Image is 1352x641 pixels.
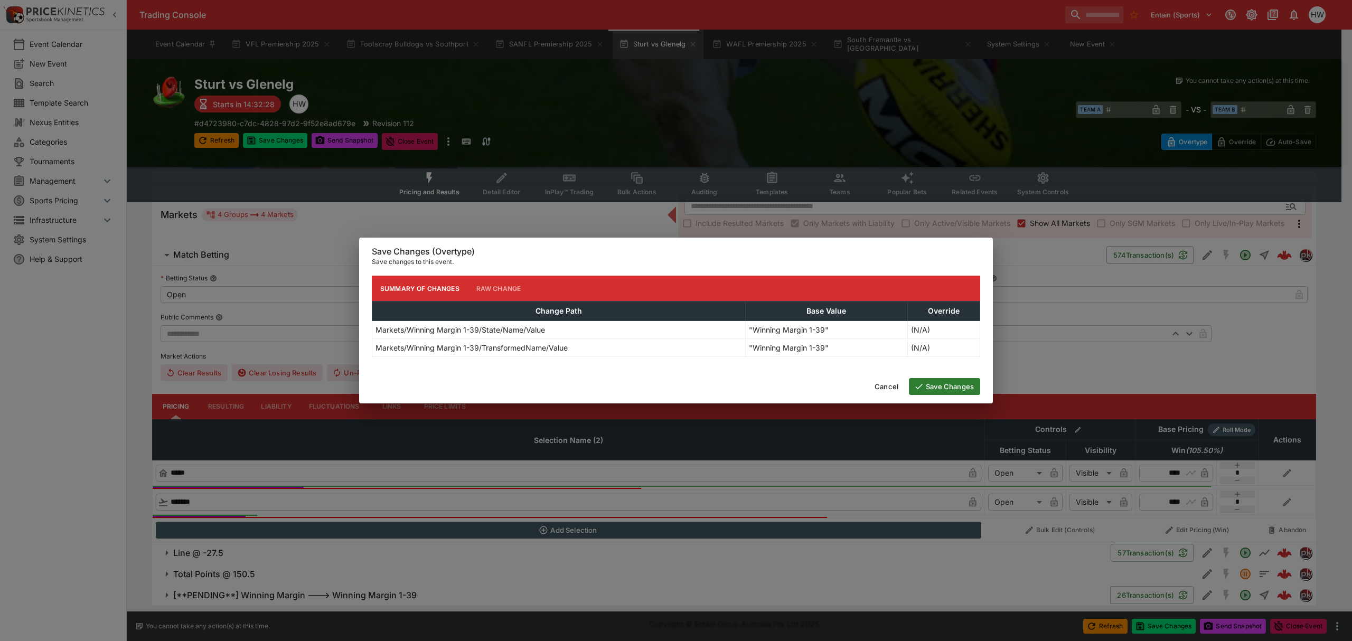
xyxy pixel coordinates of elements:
[909,378,980,395] button: Save Changes
[745,301,907,321] th: Base Value
[372,301,746,321] th: Change Path
[868,378,905,395] button: Cancel
[372,246,980,257] h6: Save Changes (Overtype)
[375,342,568,353] p: Markets/Winning Margin 1-39/TransformedName/Value
[468,276,530,301] button: Raw Change
[745,339,907,357] td: "Winning Margin 1-39"
[908,339,980,357] td: (N/A)
[745,321,907,339] td: "Winning Margin 1-39"
[908,321,980,339] td: (N/A)
[372,257,980,267] p: Save changes to this event.
[908,301,980,321] th: Override
[372,276,468,301] button: Summary of Changes
[375,324,545,335] p: Markets/Winning Margin 1-39/State/Name/Value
